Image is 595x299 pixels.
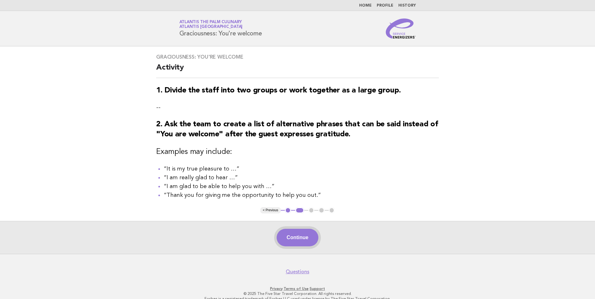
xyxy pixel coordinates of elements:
a: Privacy [270,286,283,291]
button: 1 [285,207,291,213]
a: Questions [286,269,309,275]
img: Service Energizers [386,18,416,39]
a: Terms of Use [284,286,309,291]
h3: Graciousness: You're welcome [156,54,439,60]
p: · · [106,286,490,291]
li: “I am glad to be able to help you with …” [164,182,439,191]
a: Support [310,286,325,291]
li: “I am really glad to hear …” [164,173,439,182]
strong: 2. Ask the team to create a list of alternative phrases that can be said instead of "You are welc... [156,121,438,138]
a: History [398,4,416,8]
p: -- [156,103,439,112]
button: Continue [277,229,318,246]
span: Atlantis [GEOGRAPHIC_DATA] [179,25,243,29]
a: Profile [377,4,393,8]
h2: Activity [156,63,439,78]
h3: Examples may include: [156,147,439,157]
h1: Graciousness: You're welcome [179,20,262,37]
p: © 2025 The Five Star Travel Corporation. All rights reserved. [106,291,490,296]
a: Home [359,4,372,8]
a: Atlantis The Palm CulinaryAtlantis [GEOGRAPHIC_DATA] [179,20,243,29]
strong: 1. Divide the staff into two groups or work together as a large group. [156,87,401,94]
button: 2 [295,207,304,213]
li: “Thank you for giving me the opportunity to help you out.” [164,191,439,200]
li: “It is my true pleasure to …” [164,165,439,173]
button: < Previous [260,207,281,213]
